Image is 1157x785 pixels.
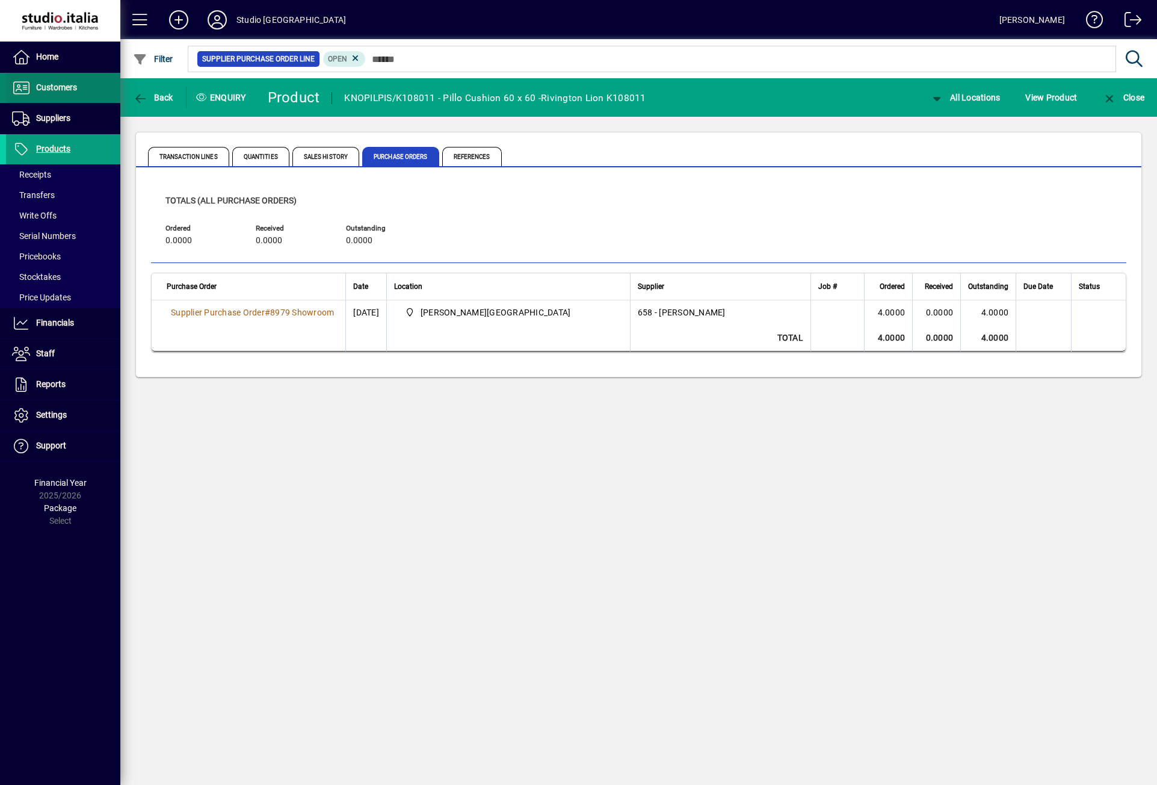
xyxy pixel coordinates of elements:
span: Totals (all purchase orders) [165,196,297,205]
span: Job # [818,280,837,293]
span: Close [1102,93,1144,102]
td: 4.0000 [864,300,912,324]
span: Supplier Purchase Order [171,308,265,317]
div: Status [1079,280,1111,293]
span: 0.0000 [256,236,282,246]
span: Price Updates [12,293,71,302]
button: All Locations [927,87,1004,108]
app-page-header-button: Close enquiry [1090,87,1157,108]
a: Supplier Purchase Order#8979 Showroom [167,306,338,319]
span: Received [925,280,953,293]
span: Supplier [638,280,664,293]
span: Purchase Order [167,280,217,293]
a: Suppliers [6,104,120,134]
div: Product [268,88,320,107]
a: Stocktakes [6,267,120,287]
a: Customers [6,73,120,103]
span: Location [394,280,422,293]
span: Write Offs [12,211,57,220]
a: Price Updates [6,287,120,308]
div: Studio [GEOGRAPHIC_DATA] [236,10,346,29]
span: Reports [36,379,66,389]
span: [PERSON_NAME][GEOGRAPHIC_DATA] [421,306,571,318]
td: 4.0000 [864,324,912,352]
span: All Locations [930,93,1001,102]
a: Receipts [6,164,120,185]
span: Ordered [165,225,238,232]
div: Due Date [1023,280,1064,293]
span: Received [256,225,328,232]
div: Date [353,280,379,293]
div: [PERSON_NAME] [999,10,1065,29]
button: Back [130,87,176,108]
span: Nugent Street [400,305,617,320]
span: Purchase Orders [362,147,439,166]
span: Staff [36,349,55,358]
span: Quantities [232,147,289,166]
span: Outstanding [346,225,418,232]
span: Back [133,93,173,102]
a: Settings [6,400,120,430]
button: Close [1099,87,1147,108]
a: Home [6,42,120,72]
span: Status [1079,280,1100,293]
td: 4.0000 [960,324,1016,352]
td: 0.0000 [912,324,960,352]
td: Total [630,324,810,352]
a: Support [6,431,120,461]
span: 0.0000 [346,236,372,246]
span: Transaction Lines [148,147,229,166]
a: Write Offs [6,205,120,226]
span: Package [44,503,76,513]
app-page-header-button: Back [120,87,187,108]
span: Customers [36,82,77,92]
div: Location [394,280,623,293]
span: Stocktakes [12,272,61,282]
span: # [265,308,270,317]
span: Ordered [880,280,905,293]
span: Outstanding [968,280,1008,293]
span: Products [36,144,70,154]
td: [DATE] [345,300,386,324]
a: Staff [6,339,120,369]
a: Serial Numbers [6,226,120,246]
button: Profile [198,9,236,31]
div: KNOPILPIS/K108011 - Pillo Cushion 60 x 60 -Rivington Lion K108011 [344,88,646,108]
span: Date [353,280,368,293]
span: Sales History [292,147,359,166]
div: Enquiry [187,88,259,107]
a: Financials [6,308,120,338]
div: Supplier [638,280,803,293]
div: Purchase Order [167,280,338,293]
td: 658 - [PERSON_NAME] [630,300,810,324]
span: Due Date [1023,280,1053,293]
a: Logout [1115,2,1142,42]
span: Financial Year [34,478,87,488]
td: 0.0000 [912,300,960,324]
span: View Product [1025,88,1077,107]
button: Add [159,9,198,31]
span: Open [328,55,347,63]
span: 0.0000 [165,236,192,246]
span: Home [36,52,58,61]
span: Support [36,441,66,450]
a: Reports [6,370,120,400]
span: 8979 Showroom [270,308,334,317]
span: References [442,147,502,166]
span: Supplier Purchase Order Line [202,53,315,65]
span: Filter [133,54,173,64]
span: Suppliers [36,113,70,123]
span: Receipts [12,170,51,179]
app-page-header-button: Change Location [917,87,1013,108]
span: Serial Numbers [12,231,76,241]
td: 4.0000 [960,300,1016,324]
span: Pricebooks [12,252,61,261]
a: Transfers [6,185,120,205]
button: View Product [1022,87,1080,108]
div: Job # [818,280,857,293]
span: Financials [36,318,74,327]
button: Filter [130,48,176,70]
span: Transfers [12,190,55,200]
span: Settings [36,410,67,420]
a: Pricebooks [6,246,120,267]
